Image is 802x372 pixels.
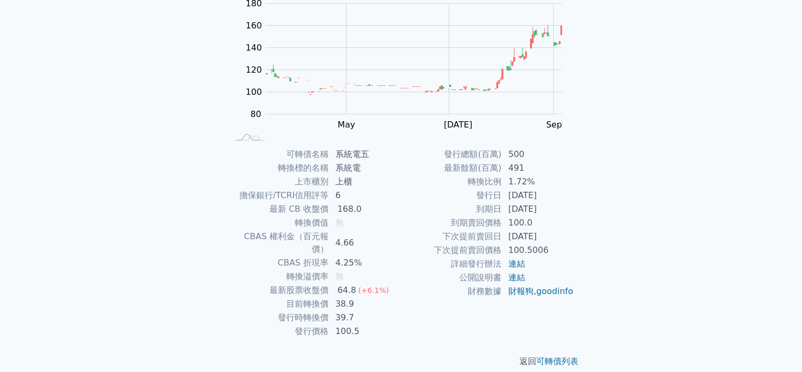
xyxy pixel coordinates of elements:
tspan: [DATE] [443,120,472,130]
td: 39.7 [329,311,401,325]
tspan: 100 [246,87,262,97]
td: 系統電 [329,161,401,175]
a: 可轉債列表 [536,356,578,366]
td: 發行時轉換價 [228,311,329,325]
td: 上市櫃別 [228,175,329,189]
td: , [502,285,574,298]
div: 64.8 [335,284,359,297]
td: 下次提前賣回日 [401,230,502,243]
td: 6 [329,189,401,202]
td: 上櫃 [329,175,401,189]
tspan: May [337,120,355,130]
span: 無 [335,218,344,228]
td: 轉換價值 [228,216,329,230]
span: (+6.1%) [358,286,389,295]
td: [DATE] [502,202,574,216]
td: 公開說明書 [401,271,502,285]
td: [DATE] [502,189,574,202]
td: 4.66 [329,230,401,256]
td: 系統電五 [329,148,401,161]
span: 無 [335,271,344,281]
td: 100.5 [329,325,401,338]
td: 最新股票收盤價 [228,283,329,297]
td: 發行價格 [228,325,329,338]
td: 500 [502,148,574,161]
p: 返回 [216,355,587,368]
td: 轉換標的名稱 [228,161,329,175]
td: 可轉債名稱 [228,148,329,161]
td: 目前轉換價 [228,297,329,311]
td: 擔保銀行/TCRI信用評等 [228,189,329,202]
td: 最新 CB 收盤價 [228,202,329,216]
td: CBAS 折現率 [228,256,329,270]
td: CBAS 權利金（百元報價） [228,230,329,256]
div: 168.0 [335,203,364,216]
td: 38.9 [329,297,401,311]
td: 轉換比例 [401,175,502,189]
a: 財報狗 [508,286,534,296]
td: [DATE] [502,230,574,243]
tspan: 120 [246,65,262,75]
td: 詳細發行辦法 [401,257,502,271]
td: 100.0 [502,216,574,230]
a: goodinfo [536,286,573,296]
tspan: 160 [246,21,262,31]
td: 最新餘額(百萬) [401,161,502,175]
td: 4.25% [329,256,401,270]
td: 發行總額(百萬) [401,148,502,161]
td: 財務數據 [401,285,502,298]
tspan: 80 [250,109,261,119]
td: 100.5006 [502,243,574,257]
tspan: 140 [246,43,262,53]
td: 下次提前賣回價格 [401,243,502,257]
td: 發行日 [401,189,502,202]
a: 連結 [508,259,525,269]
td: 到期賣回價格 [401,216,502,230]
td: 到期日 [401,202,502,216]
a: 連結 [508,272,525,282]
td: 1.72% [502,175,574,189]
td: 491 [502,161,574,175]
td: 轉換溢價率 [228,270,329,283]
tspan: Sep [546,120,562,130]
